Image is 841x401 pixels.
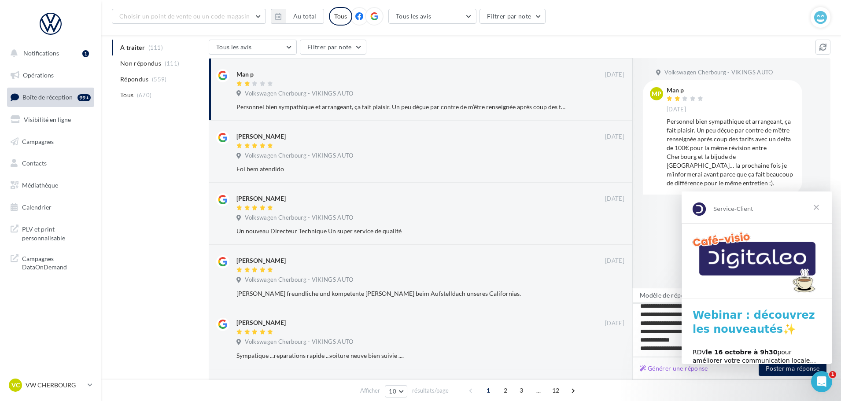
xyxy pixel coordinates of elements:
[11,157,140,183] div: RDV pour améliorer votre communication locale… et attirer plus de clients !
[82,50,89,57] div: 1
[514,383,528,397] span: 3
[236,256,286,265] div: [PERSON_NAME]
[112,9,266,24] button: Choisir un point de vente ou un code magasin
[245,90,353,98] span: Volkswagen Cherbourg - VIKINGS AUTO
[271,9,324,24] button: Au total
[245,276,353,284] span: Volkswagen Cherbourg - VIKINGS AUTO
[636,363,712,374] button: Générer une réponse
[7,377,94,394] a: VC VW CHERBOURG
[5,176,96,195] a: Médiathèque
[22,93,73,101] span: Boîte de réception
[480,9,546,24] button: Filtrer par note
[329,7,352,26] div: Tous
[22,137,54,145] span: Campagnes
[137,92,152,99] span: (670)
[605,133,624,141] span: [DATE]
[388,9,476,24] button: Tous les avis
[22,159,47,167] span: Contacts
[5,88,96,107] a: Boîte de réception99+
[245,338,353,346] span: Volkswagen Cherbourg - VIKINGS AUTO
[605,195,624,203] span: [DATE]
[22,181,58,189] span: Médiathèque
[5,198,96,217] a: Calendrier
[22,223,91,242] span: PLV et print personnalisable
[396,12,432,20] span: Tous les avis
[22,253,91,272] span: Campagnes DataOnDemand
[245,152,353,160] span: Volkswagen Cherbourg - VIKINGS AUTO
[664,69,773,77] span: Volkswagen Cherbourg - VIKINGS AUTO
[236,318,286,327] div: [PERSON_NAME]
[165,60,180,67] span: (111)
[389,388,396,395] span: 10
[498,383,513,397] span: 2
[5,154,96,173] a: Contacts
[5,44,92,63] button: Notifications 1
[11,381,20,390] span: VC
[26,381,84,390] p: VW CHERBOURG
[605,257,624,265] span: [DATE]
[667,106,686,114] span: [DATE]
[829,371,836,378] span: 1
[245,214,353,222] span: Volkswagen Cherbourg - VIKINGS AUTO
[531,383,546,397] span: ...
[5,110,96,129] a: Visibilité en ligne
[682,191,832,364] iframe: Intercom live chat message
[481,383,495,397] span: 1
[5,249,96,275] a: Campagnes DataOnDemand
[236,132,286,141] div: [PERSON_NAME]
[605,71,624,79] span: [DATE]
[286,9,324,24] button: Au total
[549,383,563,397] span: 12
[120,75,149,84] span: Répondus
[23,71,54,79] span: Opérations
[152,76,167,83] span: (559)
[5,66,96,85] a: Opérations
[652,89,661,98] span: Mp
[24,157,96,164] b: le 16 octobre à 9h30
[120,91,133,99] span: Tous
[236,103,567,111] div: Personnel bien sympathique et arrangeant, ça fait plaisir. Un peu déçue par contre de m’être rens...
[236,70,254,79] div: Man p
[236,227,567,235] div: Un nouveau Directeur Technique Un super service de qualité
[120,59,161,68] span: Non répondus
[236,351,567,360] div: Sympatique ...reparations rapide ...voiture neuve bien suivie ....
[236,194,286,203] div: [PERSON_NAME]
[667,87,705,93] div: Man p
[667,117,795,188] div: Personnel bien sympathique et arrangeant, ça fait plaisir. Un peu déçue par contre de m’être rens...
[236,165,567,173] div: Foi bem atendido
[209,40,297,55] button: Tous les avis
[5,220,96,246] a: PLV et print personnalisable
[759,361,826,376] button: Poster ma réponse
[77,94,91,101] div: 99+
[24,116,71,123] span: Visibilité en ligne
[811,371,832,392] iframe: Intercom live chat
[23,49,59,57] span: Notifications
[385,385,407,397] button: 10
[632,288,709,303] button: Modèle de réponse
[360,386,380,395] span: Afficher
[216,43,252,51] span: Tous les avis
[236,289,567,298] div: [PERSON_NAME] freundliche und kompetente [PERSON_NAME] beim Aufstelldach unseres Californias.
[300,40,366,55] button: Filtrer par note
[119,12,250,20] span: Choisir un point de vente ou un code magasin
[5,132,96,151] a: Campagnes
[605,320,624,327] span: [DATE]
[22,203,52,211] span: Calendrier
[412,386,449,395] span: résultats/page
